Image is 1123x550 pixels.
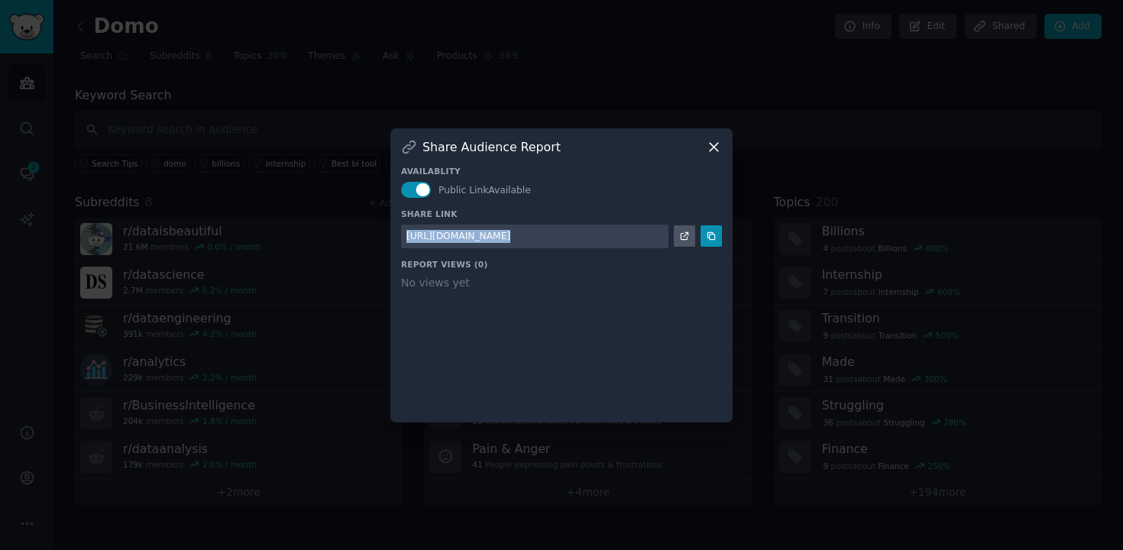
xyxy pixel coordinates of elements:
[401,209,722,219] h3: Share Link
[401,166,722,176] h3: Availablity
[406,230,510,244] div: [URL][DOMAIN_NAME]
[439,185,531,196] span: Public Link Available
[401,275,722,291] div: No views yet
[401,259,722,270] h3: Report Views ( 0 )
[422,139,561,155] h3: Share Audience Report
